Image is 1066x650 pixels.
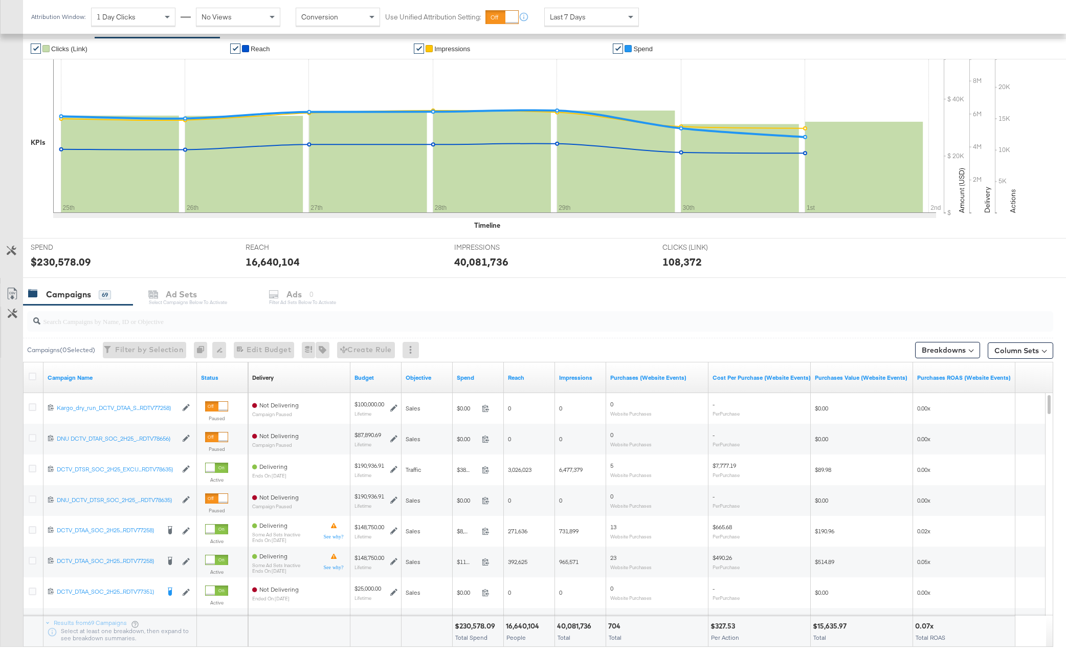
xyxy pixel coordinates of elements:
[252,596,299,601] sub: ended on [DATE]
[610,564,652,570] sub: Website Purchases
[455,634,487,641] span: Total Spend
[354,533,371,539] sub: Lifetime
[354,595,371,601] sub: Lifetime
[559,558,579,566] span: 965,571
[246,243,322,252] span: REACH
[713,374,811,382] a: The average cost for each purchase tracked by your Custom Audience pixel on your website after pe...
[251,45,270,53] span: Reach
[713,431,715,439] span: -
[610,410,652,417] sub: Website Purchases
[205,415,228,422] label: Paused
[713,472,740,478] sub: Per Purchase
[610,533,652,539] sub: Website Purchases
[506,634,526,641] span: People
[815,374,909,382] a: The total value of the purchase actions tracked by your Custom Audience pixel on your website aft...
[916,634,945,641] span: Total ROAS
[205,538,228,545] label: Active
[508,404,511,412] span: 0
[31,44,41,54] a: ✔
[713,564,740,570] sub: Per Purchase
[474,221,500,230] div: Timeline
[252,562,300,568] sub: Some Ad Sets Inactive
[917,466,930,473] span: 0.00x
[983,187,992,213] text: Delivery
[713,584,715,592] span: -
[194,342,212,358] div: 0
[815,435,828,443] span: $0.00
[713,533,740,539] sub: Per Purchase
[815,589,828,596] span: $0.00
[57,526,159,534] div: DCTV_DTAA_SOC_2H25...RDTV77258)
[354,441,371,447] sub: Lifetime
[40,307,959,327] input: Search Campaigns by Name, ID or Objective
[57,526,159,536] a: DCTV_DTAA_SOC_2H25...RDTV77258)
[610,400,613,408] span: 0
[57,435,177,443] a: DNU DCTV_DTAR_SOC_2H25_...RDTV78656)
[558,634,570,641] span: Total
[610,462,613,469] span: 5
[613,44,623,54] a: ✔
[354,503,371,509] sub: Lifetime
[354,431,381,439] div: $87,890.69
[559,527,579,535] span: 731,899
[205,569,228,575] label: Active
[31,138,46,147] div: KPIs
[354,472,371,478] sub: Lifetime
[27,345,95,355] div: Campaigns ( 0 Selected)
[457,404,478,412] span: $0.00
[713,492,715,500] span: -
[252,537,300,543] sub: ends on [DATE]
[559,589,562,596] span: 0
[252,411,299,417] sub: Campaign Paused
[97,12,136,21] span: 1 Day Clicks
[57,404,177,412] div: Kargo_dry_run_DCTV_DTAA_S...RDTV77258)
[508,589,511,596] span: 0
[713,462,736,469] span: $7,777.19
[662,243,739,252] span: CLICKS (LINK)
[301,12,338,21] span: Conversion
[259,586,299,593] span: Not Delivering
[508,466,531,473] span: 3,026,023
[354,564,371,570] sub: Lifetime
[915,621,937,631] div: 0.07x
[414,44,424,54] a: ✔
[457,558,478,566] span: $11,276.00
[610,374,704,382] a: The number of times a purchase was made tracked by your Custom Audience pixel on your website aft...
[201,374,244,382] a: Shows the current state of your Ad Campaign.
[246,254,300,269] div: 16,640,104
[508,374,551,382] a: The number of people your ad was served to.
[57,557,159,567] a: DCTV_DTAA_SOC_2H25...RDTV77258)
[205,446,228,452] label: Paused
[559,466,583,473] span: 6,477,379
[815,558,834,566] span: $514.89
[815,404,828,412] span: $0.00
[610,554,616,561] span: 23
[354,400,384,408] div: $100,000.00
[917,496,930,504] span: 0.00x
[354,374,397,382] a: The maximum amount you're willing to spend on your ads, on average each day or over the lifetime ...
[813,621,850,631] div: $15,635.97
[609,634,621,641] span: Total
[559,496,562,504] span: 0
[710,621,738,631] div: $327.53
[259,493,299,501] span: Not Delivering
[406,589,420,596] span: Sales
[559,435,562,443] span: 0
[252,442,299,448] sub: Campaign Paused
[713,441,740,447] sub: Per Purchase
[406,558,420,566] span: Sales
[31,243,107,252] span: SPEND
[713,523,732,531] span: $665.68
[259,522,287,529] span: Delivering
[610,523,616,531] span: 13
[259,401,299,409] span: Not Delivering
[48,374,193,382] a: Your campaign name.
[406,374,449,382] a: Your campaign's objective.
[454,254,508,269] div: 40,081,736
[354,523,384,531] div: $148,750.00
[608,621,624,631] div: 704
[457,435,478,443] span: $0.00
[205,599,228,606] label: Active
[205,476,228,483] label: Active
[354,584,381,593] div: $25,000.00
